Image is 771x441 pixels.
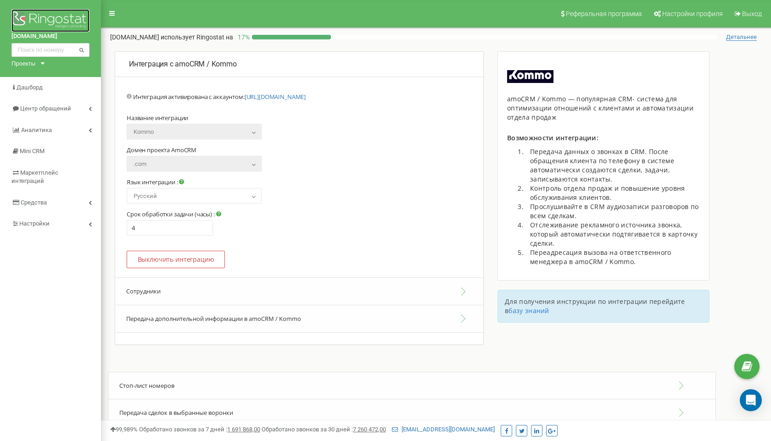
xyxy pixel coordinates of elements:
span: .com [130,158,258,171]
a: [EMAIL_ADDRESS][DOMAIN_NAME] [392,426,495,433]
li: Отслеживание рекламного источника звонка, который автоматически подтягивается в карточку сделки. [525,220,700,248]
span: Передача сделок в выбранные воронки [119,408,233,417]
p: Интеграция с amoCRM / Kommo [129,59,469,70]
p: [DOMAIN_NAME] [110,33,233,42]
span: Стоп-лист номеров [119,381,174,390]
div: Проекты [11,59,35,68]
a: [URL][DOMAIN_NAME] [245,93,306,101]
span: Центр обращений [20,105,71,112]
span: Реферальная программа [566,10,642,17]
a: базу знаний [508,306,549,315]
span: Выход [742,10,762,17]
label: Название интеграции [127,114,188,121]
button: Сотрудники [115,277,483,305]
img: image [507,70,553,83]
span: использует Ringostat на [161,33,233,41]
span: Интеграция активирована с аккаунтом: [133,93,306,101]
label: Домен проекта AmoCRM [127,146,196,154]
span: Mini CRM [20,148,45,154]
span: Настройки [19,220,50,227]
button: Передача дополнительной информации в amoCRM / Kommo [115,305,483,333]
span: Kommo [127,124,262,139]
div: Open Intercom Messenger [740,389,762,411]
span: Русский [130,190,258,203]
span: Русский [127,188,262,204]
button: Выключить интеграцию [127,251,225,268]
li: Передача данных о звонках в CRM. После обращения клиента по телефону в системе автоматически созд... [525,147,700,184]
span: .com [127,156,262,171]
u: 7 260 472,00 [353,426,386,433]
p: Возможности интеграции: [507,133,700,143]
label: Срок обработки задачи (часы) : [127,210,221,218]
span: Детальнее [726,33,757,41]
li: Переадресация вызова на ответственного менеджера в amoCRM / Kommo. [525,248,700,266]
span: Средства [21,199,47,206]
span: Аналитика [21,127,52,133]
a: [DOMAIN_NAME] [11,32,89,41]
span: Дашборд [17,84,43,91]
img: Ringostat logo [11,9,89,32]
span: Маркетплейс интеграций [11,169,58,185]
input: Поиск по номеру [11,43,89,57]
p: Для получения инструкции по интеграции перейдите в [505,297,702,315]
span: 99,989% [110,426,138,433]
li: Прослушивайте в CRM аудиозаписи разговоров по всем сделкам. [525,202,700,220]
label: Язык интеграции : [127,178,184,186]
div: amoCRM / Kommo — популярная CRM- система для оптимизации отношений с клиентами и автоматизации от... [507,94,700,122]
span: Обработано звонков за 7 дней : [139,426,260,433]
li: Контроль отдела продаж и повышение уровня обслуживания клиентов. [525,184,700,202]
u: 1 691 868,00 [227,426,260,433]
p: 17 % [233,33,252,42]
span: Обработано звонков за 30 дней : [262,426,386,433]
span: Kommo [130,126,258,138]
span: Настройки профиля [662,10,723,17]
